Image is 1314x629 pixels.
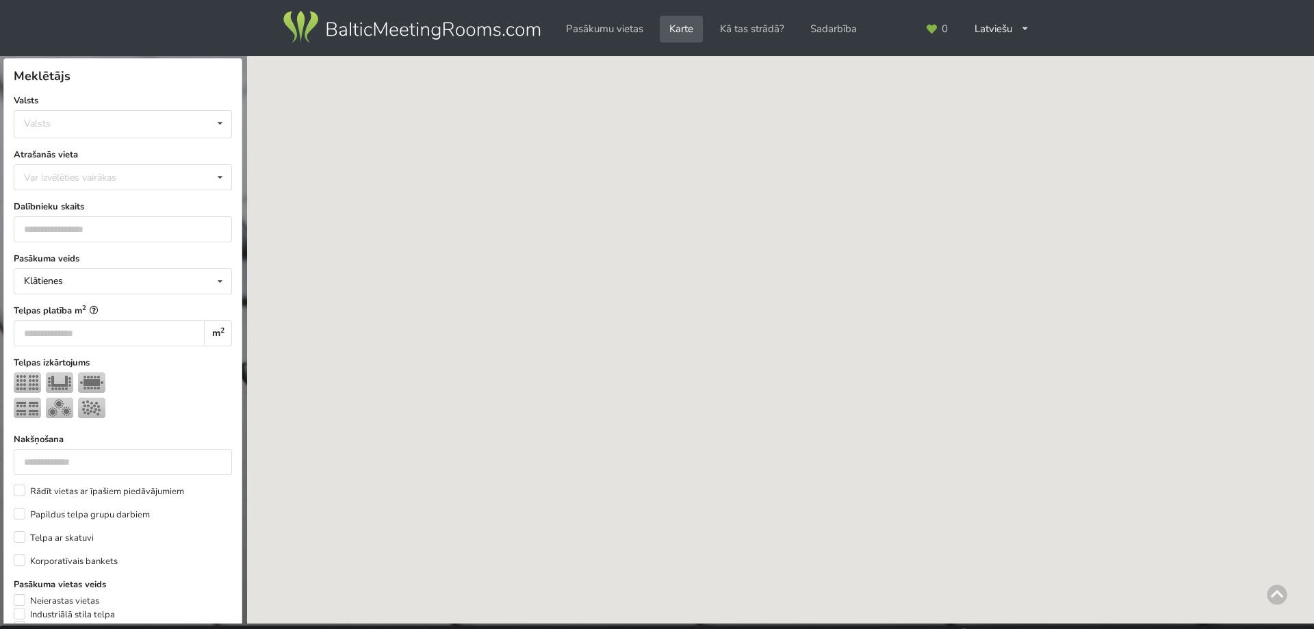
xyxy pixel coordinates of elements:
div: Latviešu [965,16,1040,42]
label: Dalībnieku skaits [14,200,233,214]
div: Klātienes [24,277,63,286]
a: Kā tas strādā? [710,16,794,42]
img: Teātris [14,372,41,393]
label: Atrašanās vieta [14,148,233,162]
label: Pasākuma vietas veids [14,578,233,591]
a: Karte [660,16,703,42]
div: Var izvēlēties vairākas [21,170,147,185]
label: Telpas platība m [14,304,233,318]
img: Pieņemšana [78,398,105,418]
img: Bankets [46,398,73,418]
sup: 2 [220,325,224,335]
a: Pasākumu vietas [556,16,653,42]
img: Baltic Meeting Rooms [281,8,543,47]
div: Valsts [24,118,51,129]
span: Meklētājs [14,68,70,84]
sup: 2 [82,303,86,312]
label: Rādīt vietas ar īpašiem piedāvājumiem [14,485,184,498]
label: Neierastas vietas [14,594,99,608]
img: Klase [14,398,41,418]
a: Sadarbība [801,16,866,42]
label: Telpas izkārtojums [14,356,233,370]
label: Pasākuma veids [14,252,233,266]
img: U-Veids [46,372,73,393]
label: Papildus telpa grupu darbiem [14,508,150,522]
img: Sapulce [78,372,105,393]
div: m [204,320,232,346]
label: Valsts [14,94,233,107]
span: 0 [942,24,948,34]
label: Industriālā stila telpa [14,608,115,621]
label: Nakšņošana [14,433,233,446]
label: Korporatīvais bankets [14,554,118,568]
label: Telpa ar skatuvi [14,531,94,545]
